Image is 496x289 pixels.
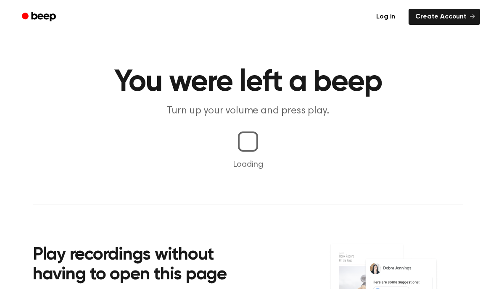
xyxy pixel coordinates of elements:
[33,67,463,97] h1: You were left a beep
[33,245,259,285] h2: Play recordings without having to open this page
[368,7,404,26] a: Log in
[409,9,480,25] a: Create Account
[16,9,63,25] a: Beep
[10,158,486,171] p: Loading
[87,104,409,118] p: Turn up your volume and press play.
